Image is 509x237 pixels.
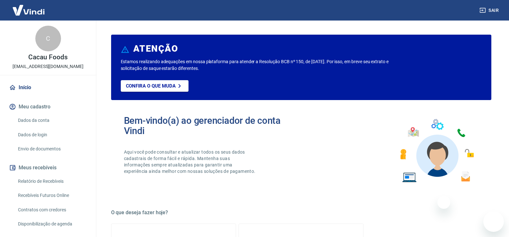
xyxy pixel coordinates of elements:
img: Imagem de um avatar masculino com diversos icones exemplificando as funcionalidades do gerenciado... [394,115,478,186]
a: Relatório de Recebíveis [15,175,88,188]
a: Contratos com credores [15,203,88,216]
iframe: Fechar mensagem [437,196,450,209]
p: [EMAIL_ADDRESS][DOMAIN_NAME] [13,63,83,70]
a: Disponibilização de agenda [15,217,88,231]
h6: ATENÇÃO [133,46,178,52]
a: Confira o que muda [121,80,189,92]
a: Dados da conta [15,114,88,127]
button: Meu cadastro [8,100,88,114]
a: Envio de documentos [15,142,88,156]
h2: Bem-vindo(a) ao gerenciador de conta Vindi [124,115,301,136]
img: Vindi [8,0,49,20]
a: Dados de login [15,128,88,141]
p: Estamos realizando adequações em nossa plataforma para atender a Resolução BCB nº 150, de [DATE].... [121,58,409,72]
p: Cacau Foods [28,54,67,61]
h5: O que deseja fazer hoje? [111,209,491,216]
div: C [35,26,61,51]
p: Aqui você pode consultar e atualizar todos os seus dados cadastrais de forma fácil e rápida. Mant... [124,149,257,174]
iframe: Botão para abrir a janela de mensagens [483,211,504,232]
button: Sair [478,4,501,16]
p: Confira o que muda [126,83,176,89]
a: Início [8,80,88,95]
a: Recebíveis Futuros Online [15,189,88,202]
button: Meus recebíveis [8,161,88,175]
